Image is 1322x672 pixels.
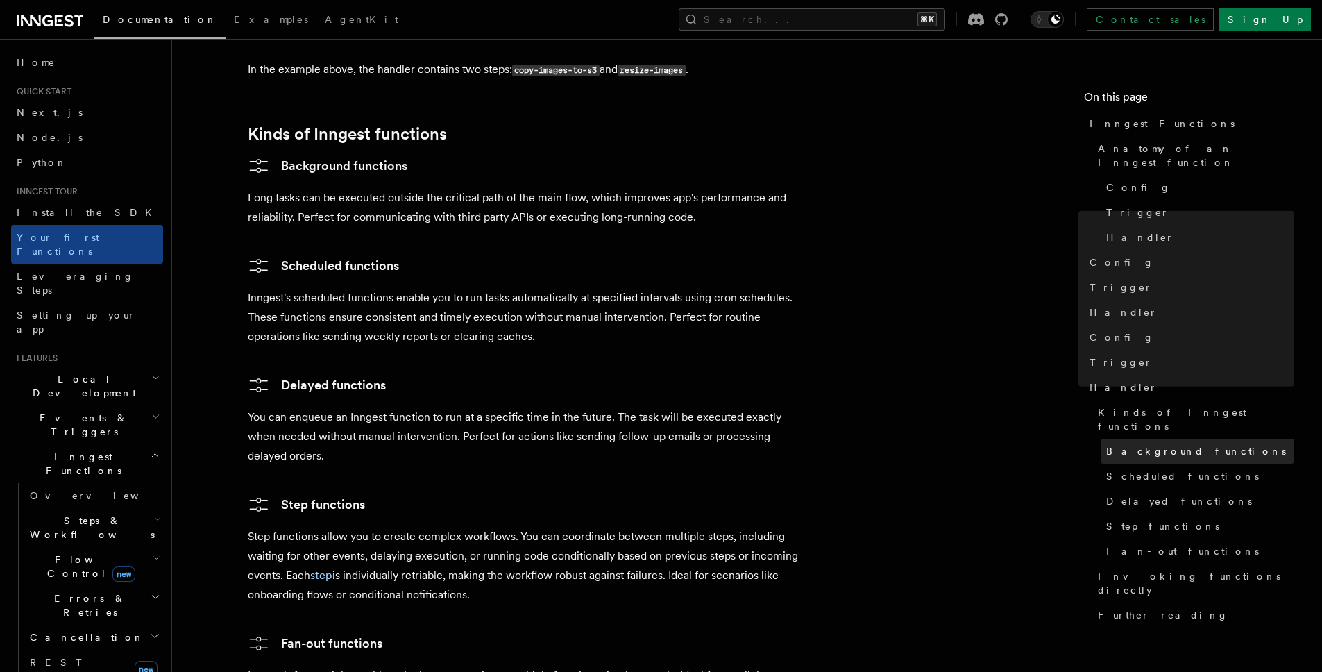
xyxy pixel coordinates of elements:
span: Node.js [17,132,83,143]
button: Search...⌘K [679,8,945,31]
span: Events & Triggers [11,411,151,439]
a: Scheduled functions [1101,464,1294,489]
span: Quick start [11,86,71,97]
code: copy-images-to-s3 [512,65,600,76]
span: Setting up your app [17,310,136,335]
a: Documentation [94,4,226,39]
a: Trigger [1101,200,1294,225]
a: Next.js [11,100,163,125]
span: Leveraging Steps [17,271,134,296]
span: Overview [30,490,173,501]
span: Home [17,56,56,69]
span: Trigger [1090,355,1153,369]
span: Kinds of Inngest functions [1098,405,1294,433]
span: Local Development [11,372,151,400]
a: Handler [1084,375,1294,400]
a: Setting up your app [11,303,163,342]
span: Next.js [17,107,83,118]
span: Anatomy of an Inngest function [1098,142,1294,169]
p: Inngest's scheduled functions enable you to run tasks automatically at specified intervals using ... [248,288,803,346]
a: Further reading [1092,603,1294,628]
a: Inngest Functions [1084,111,1294,136]
span: Inngest Functions [11,450,150,478]
a: Fan-out functions [248,632,382,655]
span: new [112,566,135,582]
span: Cancellation [24,630,144,644]
a: Trigger [1084,275,1294,300]
span: Inngest tour [11,186,78,197]
span: AgentKit [325,14,398,25]
a: Examples [226,4,316,37]
span: Invoking functions directly [1098,569,1294,597]
span: Config [1090,330,1154,344]
span: Steps & Workflows [24,514,155,541]
button: Events & Triggers [11,405,163,444]
a: Background functions [248,155,407,177]
span: Trigger [1090,280,1153,294]
span: Features [11,353,58,364]
a: Step functions [248,494,365,516]
span: Further reading [1098,608,1228,622]
a: Fan-out functions [1101,539,1294,564]
a: Step functions [1101,514,1294,539]
a: Invoking functions directly [1092,564,1294,603]
span: Your first Functions [17,232,99,257]
p: Step functions allow you to create complex workflows. You can coordinate between multiple steps, ... [248,527,803,605]
button: Steps & Workflows [24,508,163,547]
h4: On this page [1084,89,1294,111]
span: Install the SDK [17,207,160,218]
span: Fan-out functions [1106,544,1259,558]
a: Handler [1101,225,1294,250]
button: Local Development [11,367,163,405]
span: Config [1090,255,1154,269]
span: Step functions [1106,519,1219,533]
a: Your first Functions [11,225,163,264]
span: Errors & Retries [24,591,151,619]
a: Contact sales [1087,8,1214,31]
a: Handler [1084,300,1294,325]
button: Errors & Retries [24,586,163,625]
a: Delayed functions [1101,489,1294,514]
span: Config [1106,180,1171,194]
code: resize-images [618,65,686,76]
a: Sign Up [1219,8,1311,31]
a: Kinds of Inngest functions [248,124,447,144]
span: Python [17,157,67,168]
a: step [310,569,332,582]
a: Background functions [1101,439,1294,464]
span: Examples [234,14,308,25]
p: In the example above, the handler contains two steps: and . [248,60,803,80]
span: Delayed functions [1106,494,1252,508]
p: Long tasks can be executed outside the critical path of the main flow, which improves app's perfo... [248,188,803,227]
button: Toggle dark mode [1031,11,1064,28]
a: Delayed functions [248,374,386,396]
a: Config [1101,175,1294,200]
a: AgentKit [316,4,407,37]
span: Flow Control [24,553,153,580]
kbd: ⌘K [917,12,937,26]
a: Node.js [11,125,163,150]
a: Leveraging Steps [11,264,163,303]
a: Overview [24,483,163,508]
a: Config [1084,250,1294,275]
p: You can enqueue an Inngest function to run at a specific time in the future. The task will be exe... [248,408,803,466]
a: Install the SDK [11,200,163,225]
span: Handler [1090,380,1158,394]
a: Home [11,50,163,75]
span: Scheduled functions [1106,469,1259,483]
span: Background functions [1106,444,1286,458]
span: Trigger [1106,205,1169,219]
a: Anatomy of an Inngest function [1092,136,1294,175]
span: Handler [1106,230,1174,244]
a: Config [1084,325,1294,350]
span: Inngest Functions [1090,117,1235,131]
a: Trigger [1084,350,1294,375]
button: Inngest Functions [11,444,163,483]
button: Cancellation [24,625,163,650]
span: Documentation [103,14,217,25]
a: Kinds of Inngest functions [1092,400,1294,439]
a: Scheduled functions [248,255,399,277]
span: Handler [1090,305,1158,319]
button: Flow Controlnew [24,547,163,586]
a: Python [11,150,163,175]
